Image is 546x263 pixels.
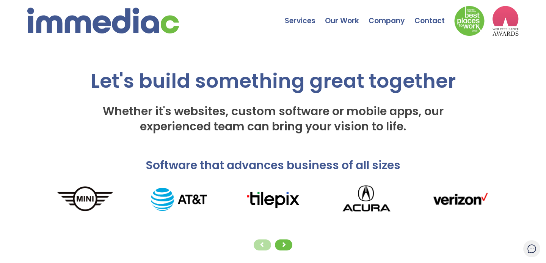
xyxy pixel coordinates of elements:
[103,103,444,135] span: Whether it's websites, custom software or mobile apps, our experienced team can bring your vision...
[320,181,413,218] img: Acura_logo.png
[369,2,414,29] a: Company
[413,189,507,209] img: verizonLogo.png
[146,157,400,173] span: Software that advances business of all sizes
[91,67,456,95] span: Let's build something great together
[325,2,369,29] a: Our Work
[38,185,132,213] img: MINI_logo.png
[226,189,320,209] img: tilepixLogo.png
[132,188,226,211] img: AT%26T_logo.png
[285,2,325,29] a: Services
[414,2,454,29] a: Contact
[27,8,179,33] img: immediac
[492,6,519,36] img: logo2_wea_nobg.webp
[454,6,485,36] img: Down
